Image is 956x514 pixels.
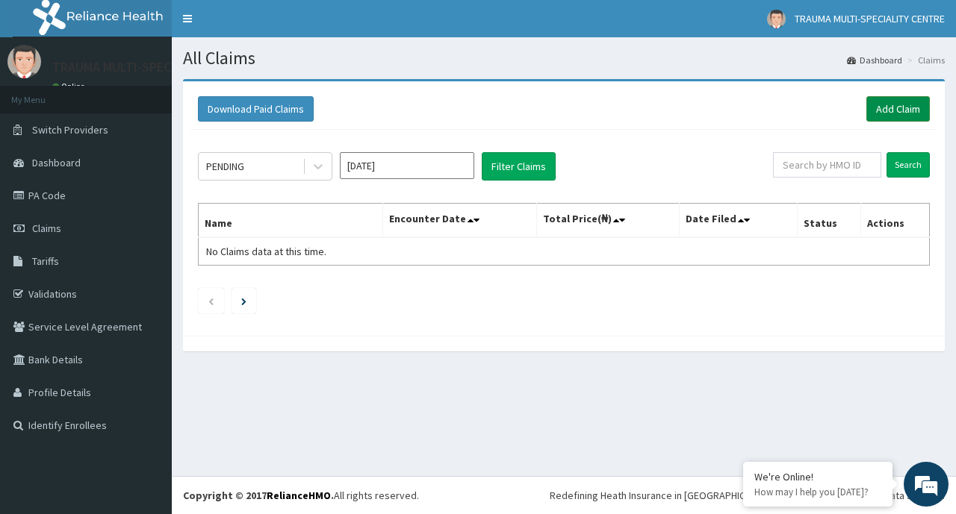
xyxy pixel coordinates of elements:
img: d_794563401_company_1708531726252_794563401 [28,75,60,112]
strong: Copyright © 2017 . [183,489,334,502]
input: Search by HMO ID [773,152,881,178]
th: Name [199,204,383,238]
div: Redefining Heath Insurance in [GEOGRAPHIC_DATA] using Telemedicine and Data Science! [550,488,945,503]
span: Switch Providers [32,123,108,137]
span: Tariffs [32,254,59,268]
h1: All Claims [183,48,945,68]
th: Total Price(₦) [536,204,679,238]
th: Status [797,204,860,238]
input: Select Month and Year [340,152,474,179]
th: Date Filed [679,204,797,238]
span: Claims [32,222,61,235]
div: PENDING [206,159,244,174]
textarea: Type your message and hit 'Enter' [7,350,285,402]
th: Encounter Date [382,204,536,238]
a: RelianceHMO [267,489,331,502]
span: No Claims data at this time. [206,245,326,258]
th: Actions [860,204,929,238]
span: We're online! [87,159,206,310]
li: Claims [904,54,945,66]
button: Filter Claims [482,152,556,181]
footer: All rights reserved. [172,476,956,514]
button: Download Paid Claims [198,96,314,122]
span: TRAUMA MULTI-SPECIALITY CENTRE [795,12,945,25]
input: Search [887,152,930,178]
div: Minimize live chat window [245,7,281,43]
p: TRAUMA MULTI-SPECIALITY CENTRE [52,60,256,74]
div: Chat with us now [78,84,251,103]
a: Dashboard [847,54,902,66]
img: User Image [7,45,41,78]
a: Add Claim [866,96,930,122]
a: Next page [241,294,246,307]
a: Online [52,81,88,92]
div: We're Online! [754,470,881,483]
img: User Image [767,10,786,28]
a: Previous page [208,294,214,307]
p: How may I help you today? [754,486,881,498]
span: Dashboard [32,156,81,169]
